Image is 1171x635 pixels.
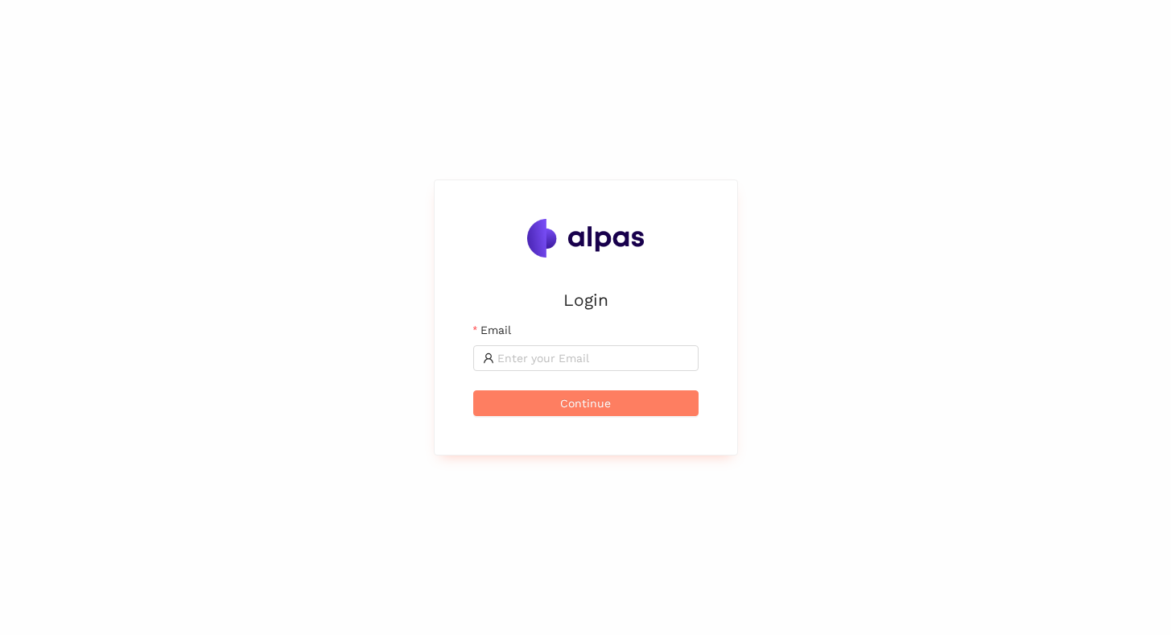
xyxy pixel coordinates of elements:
input: Email [497,349,689,367]
label: Email [473,321,511,339]
span: Continue [560,394,611,412]
span: user [483,353,494,364]
img: Alpas.ai Logo [527,219,645,258]
h2: Login [473,287,699,313]
button: Continue [473,390,699,416]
